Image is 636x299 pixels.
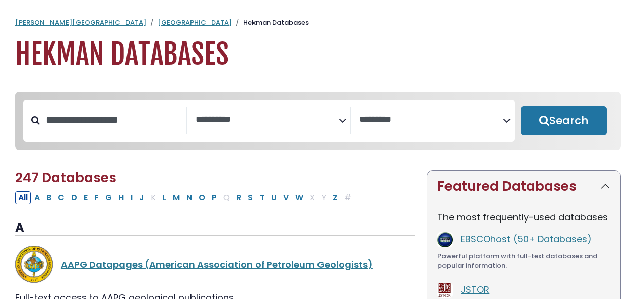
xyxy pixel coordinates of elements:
button: Filter Results F [91,191,102,204]
button: Filter Results M [170,191,183,204]
button: Filter Results W [292,191,306,204]
textarea: Search [196,115,339,125]
button: Featured Databases [427,171,620,202]
a: AAPG Datapages (American Association of Petroleum Geologists) [61,258,373,271]
button: Filter Results B [43,191,54,204]
span: 247 Databases [15,169,116,187]
a: JSTOR [461,283,489,296]
h1: Hekman Databases [15,38,621,71]
button: Filter Results S [245,191,256,204]
button: Filter Results I [128,191,136,204]
button: Filter Results N [183,191,195,204]
button: Filter Results G [102,191,115,204]
button: Filter Results Z [330,191,341,204]
a: [PERSON_NAME][GEOGRAPHIC_DATA] [15,18,146,27]
div: Alpha-list to filter by first letter of database name [15,191,355,203]
nav: breadcrumb [15,18,621,28]
button: Filter Results P [209,191,220,204]
button: Submit for Search Results [521,106,607,135]
button: Filter Results L [159,191,169,204]
button: Filter Results V [280,191,292,204]
textarea: Search [359,115,503,125]
button: Filter Results T [257,191,268,204]
input: Search database by title or keyword [40,112,186,128]
a: EBSCOhost (50+ Databases) [461,233,592,245]
h3: A [15,220,415,236]
a: [GEOGRAPHIC_DATA] [158,18,232,27]
nav: Search filters [15,92,621,150]
button: Filter Results A [31,191,43,204]
button: Filter Results E [81,191,91,204]
button: Filter Results J [136,191,147,204]
div: Powerful platform with full-text databases and popular information. [437,251,610,271]
button: Filter Results R [233,191,244,204]
button: Filter Results C [55,191,68,204]
button: All [15,191,31,204]
button: Filter Results O [196,191,208,204]
p: The most frequently-used databases [437,210,610,224]
li: Hekman Databases [232,18,309,28]
button: Filter Results U [268,191,280,204]
button: Filter Results H [115,191,127,204]
button: Filter Results D [68,191,80,204]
